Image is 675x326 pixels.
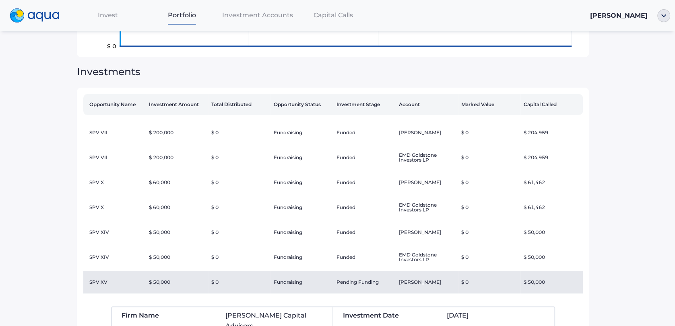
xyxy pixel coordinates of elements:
[168,11,196,19] span: Portfolio
[396,144,458,171] td: EMD Goldstone Investors LP
[447,312,469,319] span: [DATE]
[458,194,520,221] td: $ 0
[333,271,395,293] td: Pending Funding
[208,171,270,194] td: $ 0
[520,94,583,115] th: Capital Called
[396,244,458,271] td: EMD Goldstone Investors LP
[396,171,458,194] td: [PERSON_NAME]
[590,12,648,19] span: [PERSON_NAME]
[208,244,270,271] td: $ 0
[10,8,60,23] img: logo
[83,271,146,293] td: SPV XV
[146,94,208,115] th: Investment Amount
[458,221,520,244] td: $ 0
[520,221,583,244] td: $ 50,000
[270,271,333,293] td: Fundraising
[396,221,458,244] td: [PERSON_NAME]
[146,121,208,144] td: $ 200,000
[314,11,353,19] span: Capital Calls
[270,121,333,144] td: Fundraising
[122,312,159,319] span: Firm Name
[208,144,270,171] td: $ 0
[520,171,583,194] td: $ 61,462
[71,7,145,23] a: Invest
[208,194,270,221] td: $ 0
[83,94,146,115] th: Opportunity Name
[219,7,296,23] a: Investment Accounts
[333,171,395,194] td: Funded
[270,144,333,171] td: Fundraising
[396,271,458,293] td: [PERSON_NAME]
[208,271,270,293] td: $ 0
[270,221,333,244] td: Fundraising
[333,121,395,144] td: Funded
[520,194,583,221] td: $ 61,462
[458,144,520,171] td: $ 0
[270,94,333,115] th: Opportunity Status
[458,244,520,271] td: $ 0
[208,121,270,144] td: $ 0
[657,9,670,22] img: ellipse
[458,121,520,144] td: $ 0
[396,121,458,144] td: [PERSON_NAME]
[222,11,293,19] span: Investment Accounts
[83,221,146,244] td: SPV XIV
[458,171,520,194] td: $ 0
[146,144,208,171] td: $ 200,000
[83,121,146,144] td: SPV VII
[270,244,333,271] td: Fundraising
[520,244,583,271] td: $ 50,000
[520,121,583,144] td: $ 204,959
[333,144,395,171] td: Funded
[270,171,333,194] td: Fundraising
[83,171,146,194] td: SPV X
[296,7,370,23] a: Capital Calls
[77,66,140,78] span: Investments
[396,94,458,115] th: Account
[270,194,333,221] td: Fundraising
[83,144,146,171] td: SPV VII
[458,271,520,293] td: $ 0
[146,221,208,244] td: $ 50,000
[5,6,71,25] a: logo
[83,244,146,271] td: SPV XIV
[396,194,458,221] td: EMD Goldstone Investors LP
[145,7,219,23] a: Portfolio
[83,194,146,221] td: SPV X
[107,43,116,50] tspan: $ 0
[458,94,520,115] th: Marked Value
[520,144,583,171] td: $ 204,959
[98,11,118,19] span: Invest
[333,194,395,221] td: Funded
[333,221,395,244] td: Funded
[146,271,208,293] td: $ 50,000
[146,244,208,271] td: $ 50,000
[208,221,270,244] td: $ 0
[520,271,583,293] td: $ 50,000
[146,171,208,194] td: $ 60,000
[146,194,208,221] td: $ 60,000
[333,94,395,115] th: Investment Stage
[343,312,398,319] span: Investment Date
[208,94,270,115] th: Total Distributed
[333,244,395,271] td: Funded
